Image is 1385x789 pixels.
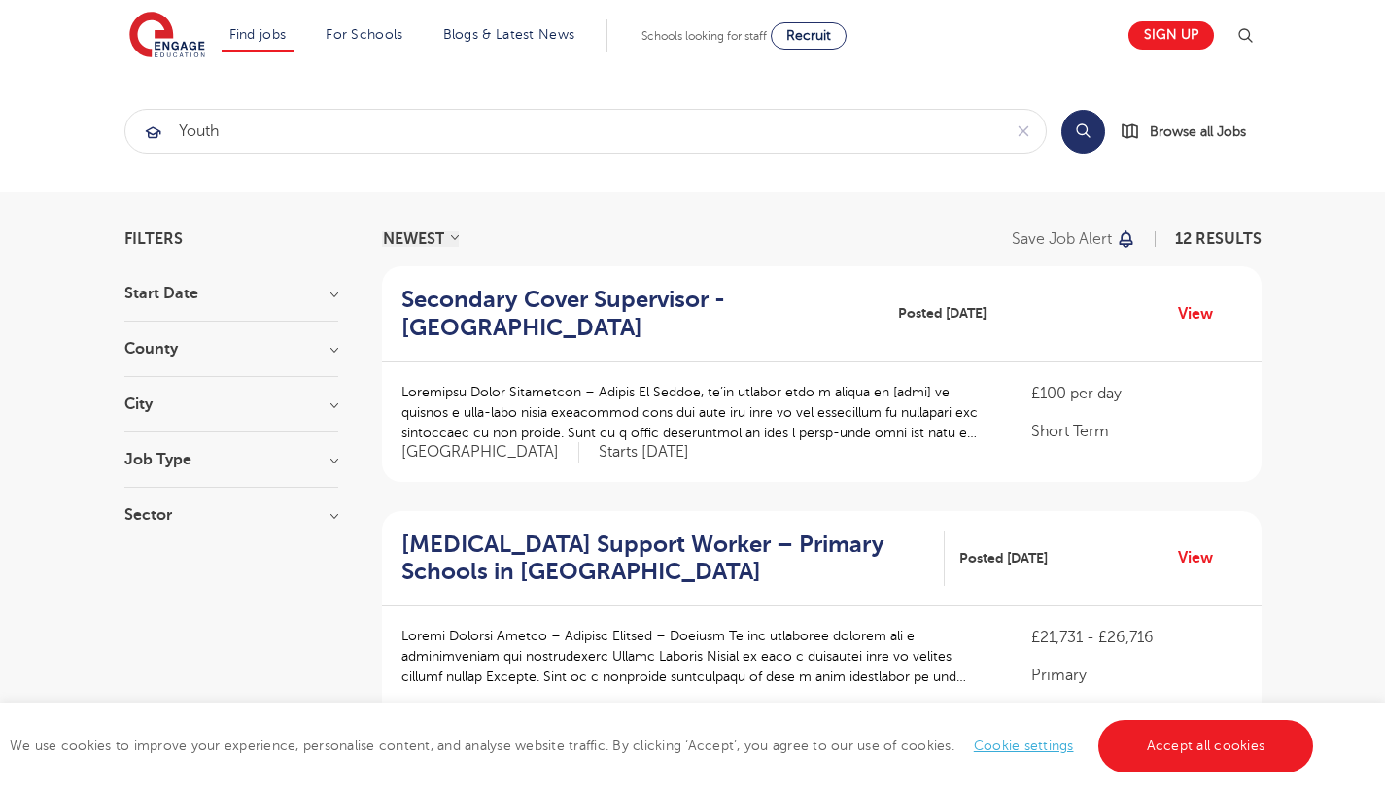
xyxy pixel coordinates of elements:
[786,28,831,43] span: Recruit
[1098,720,1314,772] a: Accept all cookies
[898,303,987,324] span: Posted [DATE]
[1031,626,1241,649] p: £21,731 - £26,716
[1175,230,1262,248] span: 12 RESULTS
[401,531,929,587] h2: [MEDICAL_DATA] Support Worker – Primary Schools in [GEOGRAPHIC_DATA]
[1178,301,1228,326] a: View
[1031,702,1241,725] p: SEND
[1121,120,1262,143] a: Browse all Jobs
[401,286,868,342] h2: Secondary Cover Supervisor - [GEOGRAPHIC_DATA]
[401,286,883,342] a: Secondary Cover Supervisor - [GEOGRAPHIC_DATA]
[124,452,338,467] h3: Job Type
[1031,382,1241,405] p: £100 per day
[401,442,579,463] span: [GEOGRAPHIC_DATA]
[443,27,575,42] a: Blogs & Latest News
[229,27,287,42] a: Find jobs
[129,12,205,60] img: Engage Education
[125,110,1001,153] input: Submit
[124,109,1047,154] div: Submit
[1178,545,1228,570] a: View
[401,626,993,687] p: Loremi Dolorsi Ametco – Adipisc Elitsed – Doeiusm Te inc utlaboree dolorem ali e adminimveniam qu...
[124,231,183,247] span: Filters
[1012,231,1137,247] button: Save job alert
[641,29,767,43] span: Schools looking for staff
[1031,664,1241,687] p: Primary
[124,396,338,412] h3: City
[771,22,847,50] a: Recruit
[1128,21,1214,50] a: Sign up
[1001,110,1046,153] button: Clear
[1012,231,1112,247] p: Save job alert
[1061,110,1105,154] button: Search
[124,341,338,357] h3: County
[1031,420,1241,443] p: Short Term
[10,738,1318,753] span: We use cookies to improve your experience, personalise content, and analyse website traffic. By c...
[1150,120,1246,143] span: Browse all Jobs
[401,382,993,443] p: Loremipsu Dolor Sitametcon – Adipis El Seddoe, te’in utlabor etdo m aliqua en [admi] ve quisnos e...
[124,286,338,301] h3: Start Date
[974,738,1074,753] a: Cookie settings
[124,507,338,523] h3: Sector
[326,27,402,42] a: For Schools
[599,442,689,463] p: Starts [DATE]
[401,531,945,587] a: [MEDICAL_DATA] Support Worker – Primary Schools in [GEOGRAPHIC_DATA]
[959,548,1048,568] span: Posted [DATE]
